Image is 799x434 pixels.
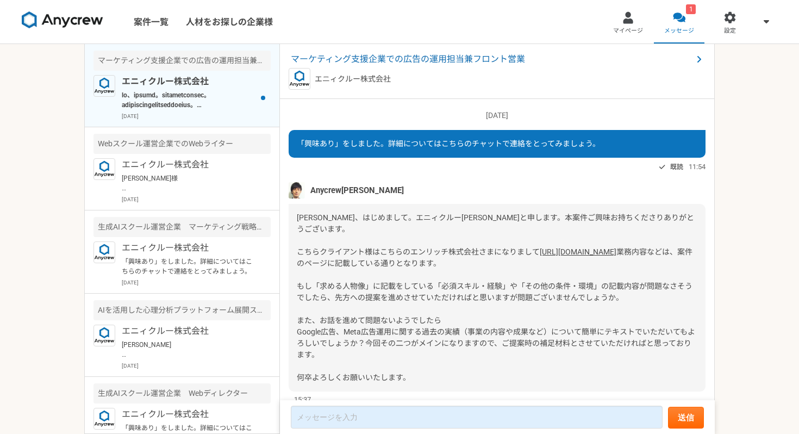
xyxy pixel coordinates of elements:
img: logo_text_blue_01.png [93,241,115,263]
span: 既読 [670,160,683,173]
img: logo_text_blue_01.png [93,158,115,180]
div: 生成AIスクール運営企業 Webディレクター [93,383,271,404]
span: 設定 [724,27,736,35]
p: 「興味あり」をしました。詳細についてはこちらのチャットで連絡をとってみましょう。 [122,257,256,276]
div: 生成AIスクール運営企業 マーケティング戦略ディレクター [93,217,271,237]
span: 「興味あり」をしました。詳細についてはこちらのチャットで連絡をとってみましょう。 [297,139,600,148]
img: naoya%E3%81%AE%E3%82%B3%E3%83%92%E3%82%9A%E3%83%BC.jpeg [289,182,305,199]
p: [DATE] [289,110,706,121]
p: [PERSON_NAME]様 ご連絡ありがとうございます。 [PERSON_NAME]です。 オンライン面談のご予約をさせていただきました。 よろしくお願いいたします。 [PERSON_NAME] [122,173,256,193]
p: [DATE] [122,195,271,203]
p: [DATE] [122,112,271,120]
a: [URL][DOMAIN_NAME] [540,247,616,256]
span: メッセージ [664,27,694,35]
span: 11:54 [689,162,706,172]
span: マーケティング支援企業での広告の運用担当兼フロント営業 [291,53,692,66]
span: マイページ [613,27,643,35]
p: エニィクルー株式会社 [122,75,256,88]
p: エニィクルー株式会社 [315,73,391,85]
div: 1 [686,4,696,14]
p: [PERSON_NAME] ご連絡ありがとうございます！ 承知いたしました。 引き続き、よろしくお願いいたします！ [PERSON_NAME] [122,340,256,359]
p: エニィクルー株式会社 [122,241,256,255]
img: 8DqYSo04kwAAAAASUVORK5CYII= [22,11,103,29]
span: 15:37 [294,394,311,405]
div: マーケティング支援企業での広告の運用担当兼フロント営業 [93,51,271,71]
p: [DATE] [122,362,271,370]
p: エニィクルー株式会社 [122,158,256,171]
span: 業務内容などは、案件のページに記載している通りとなります。 もし「求める人物像」に記載をしている「必須スキル・経験」や「その他の条件・環境」の記載内容が問題なさそうでしたら、先方への提案を進めさ... [297,247,695,382]
div: AIを活用した心理分析プラットフォーム展開スタートアップ マーケティング企画運用 [93,300,271,320]
button: 送信 [668,407,704,429]
img: logo_text_blue_01.png [93,75,115,97]
img: logo_text_blue_01.png [93,408,115,430]
img: logo_text_blue_01.png [93,325,115,346]
span: Anycrew[PERSON_NAME] [310,184,404,196]
img: logo_text_blue_01.png [289,68,310,90]
span: [PERSON_NAME]、はじめまして。エニィクルー[PERSON_NAME]と申します。本案件ご興味お持ちくださりありがとうございます。 こちらクライアント様はこちらのエンリッチ株式会社さま... [297,213,694,256]
p: [DATE] [122,278,271,287]
p: lo、ipsumd。sitametconsec。adipiscingelitseddoeius。 temporincididuntutlaboreetdolore magna://aliquae... [122,90,256,110]
div: Webスクール運営企業でのWebライター [93,134,271,154]
p: エニィクルー株式会社 [122,408,256,421]
p: エニィクルー株式会社 [122,325,256,338]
